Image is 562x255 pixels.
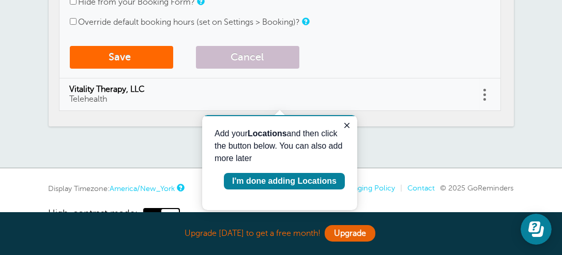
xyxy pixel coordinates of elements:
span: Vitality Therapy, LLC [70,85,469,94]
button: Save [70,46,173,69]
a: Vitality Therapy, LLC Telehealth [70,85,469,104]
a: Contact [408,184,435,192]
span: High-contrast mode: [49,208,138,221]
span: On [144,209,161,220]
div: Upgrade [DATE] to get a free month! [49,222,514,245]
a: Upgrade [325,225,375,242]
span: Off [161,209,179,220]
label: Override default booking hours (set on Settings > Booking)? [79,18,300,27]
iframe: Resource center [521,214,552,245]
a: You can override your default open/close hours here. If you choose not to, your default open/clos... [302,18,309,25]
a: Messaging Policy [338,184,396,192]
span: Telehealth [70,94,108,104]
button: Cancel [196,46,299,69]
a: This is the timezone being used to display dates and times to you on this device. Click the timez... [177,184,184,191]
a: America/New_York [110,184,175,193]
a: High-contrast mode: On Off [49,208,514,221]
iframe: tooltip [202,115,357,210]
li: | [396,184,403,193]
span: © 2025 GoReminders [441,184,514,192]
div: Display Timezone: [49,184,184,193]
